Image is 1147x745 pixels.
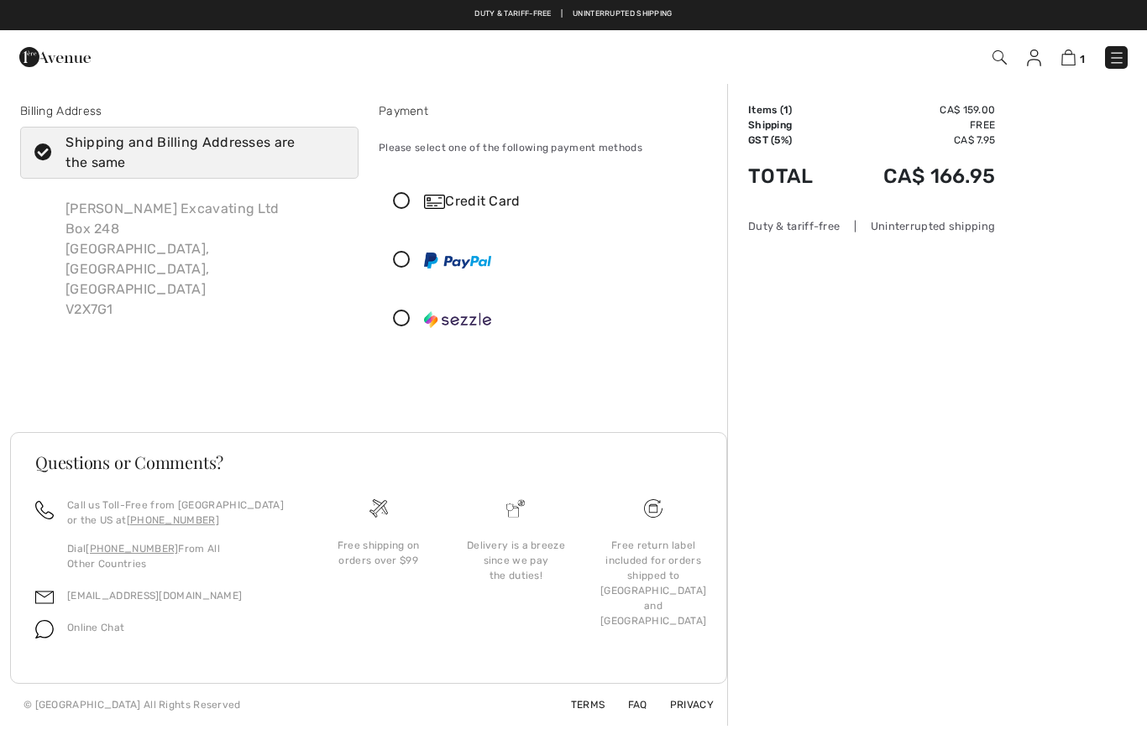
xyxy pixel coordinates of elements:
[424,253,491,268] img: PayPal
[748,218,995,234] div: Duty & tariff-free | Uninterrupted shipping
[839,117,995,133] td: Free
[424,195,445,209] img: Credit Card
[424,191,705,211] div: Credit Card
[35,620,54,638] img: chat
[1108,49,1125,66] img: Menu
[1027,49,1041,66] img: My Info
[650,699,714,711] a: Privacy
[127,514,219,526] a: [PHONE_NUMBER]
[1061,49,1076,65] img: Shopping Bag
[86,543,178,555] a: [PHONE_NUMBER]
[19,48,91,64] a: 1ère Avenue
[35,501,54,519] img: call
[839,102,995,117] td: CA$ 159.00
[67,541,290,571] p: Dial From All Other Countries
[24,697,241,712] div: © [GEOGRAPHIC_DATA] All Rights Reserved
[644,499,663,518] img: Free shipping on orders over $99
[839,148,995,205] td: CA$ 166.95
[323,538,434,568] div: Free shipping on orders over $99
[783,104,788,116] span: 1
[748,102,839,117] td: Items ( )
[1080,53,1085,65] span: 1
[35,588,54,607] img: email
[67,622,124,633] span: Online Chat
[748,148,839,205] td: Total
[1061,47,1085,67] a: 1
[748,133,839,148] td: GST (5%)
[379,102,717,120] div: Payment
[839,133,995,148] td: CA$ 7.95
[369,499,388,518] img: Free shipping on orders over $99
[461,538,572,583] div: Delivery is a breeze since we pay the duties!
[35,454,702,471] h3: Questions or Comments?
[551,699,605,711] a: Terms
[424,311,491,328] img: Sezzle
[379,127,717,169] div: Please select one of the following payment methods
[20,102,359,120] div: Billing Address
[992,50,1007,65] img: Search
[52,185,359,333] div: [PERSON_NAME] Excavating Ltd Box 248 [GEOGRAPHIC_DATA], [GEOGRAPHIC_DATA], [GEOGRAPHIC_DATA] V2X7G1
[506,499,525,518] img: Delivery is a breeze since we pay the duties!
[598,538,709,628] div: Free return label included for orders shipped to [GEOGRAPHIC_DATA] and [GEOGRAPHIC_DATA]
[67,590,242,602] a: [EMAIL_ADDRESS][DOMAIN_NAME]
[67,498,290,528] p: Call us Toll-Free from [GEOGRAPHIC_DATA] or the US at
[608,699,647,711] a: FAQ
[19,40,91,74] img: 1ère Avenue
[65,133,333,173] div: Shipping and Billing Addresses are the same
[748,117,839,133] td: Shipping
